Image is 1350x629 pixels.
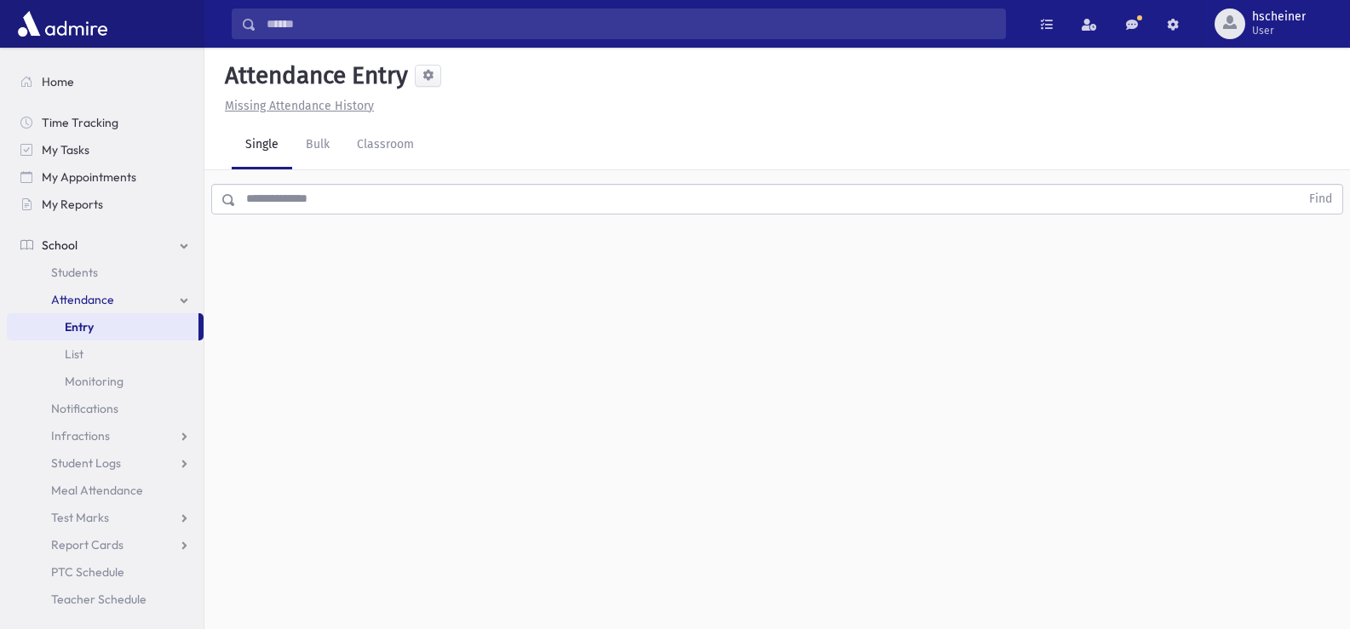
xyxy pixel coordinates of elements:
[51,455,121,471] span: Student Logs
[1252,10,1306,24] span: hscheiner
[7,449,204,477] a: Student Logs
[7,586,204,613] a: Teacher Schedule
[51,265,98,280] span: Students
[7,558,204,586] a: PTC Schedule
[42,142,89,157] span: My Tasks
[7,477,204,504] a: Meal Attendance
[7,531,204,558] a: Report Cards
[225,99,374,113] u: Missing Attendance History
[7,422,204,449] a: Infractions
[7,340,204,368] a: List
[7,163,204,191] a: My Appointments
[51,564,124,580] span: PTC Schedule
[292,122,343,169] a: Bulk
[51,401,118,416] span: Notifications
[42,169,136,185] span: My Appointments
[42,115,118,130] span: Time Tracking
[51,592,146,607] span: Teacher Schedule
[42,74,74,89] span: Home
[1299,185,1342,214] button: Find
[51,428,110,443] span: Infractions
[7,395,204,422] a: Notifications
[218,99,374,113] a: Missing Attendance History
[218,61,408,90] h5: Attendance Entry
[42,197,103,212] span: My Reports
[7,313,198,340] a: Entry
[7,259,204,286] a: Students
[256,9,1005,39] input: Search
[65,346,83,362] span: List
[65,374,124,389] span: Monitoring
[7,68,204,95] a: Home
[7,286,204,313] a: Attendance
[65,319,94,335] span: Entry
[7,191,204,218] a: My Reports
[7,136,204,163] a: My Tasks
[343,122,428,169] a: Classroom
[7,232,204,259] a: School
[51,510,109,525] span: Test Marks
[232,122,292,169] a: Single
[51,292,114,307] span: Attendance
[1252,24,1306,37] span: User
[7,504,204,531] a: Test Marks
[7,368,204,395] a: Monitoring
[51,483,143,498] span: Meal Attendance
[7,109,204,136] a: Time Tracking
[14,7,112,41] img: AdmirePro
[42,237,78,253] span: School
[51,537,124,552] span: Report Cards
